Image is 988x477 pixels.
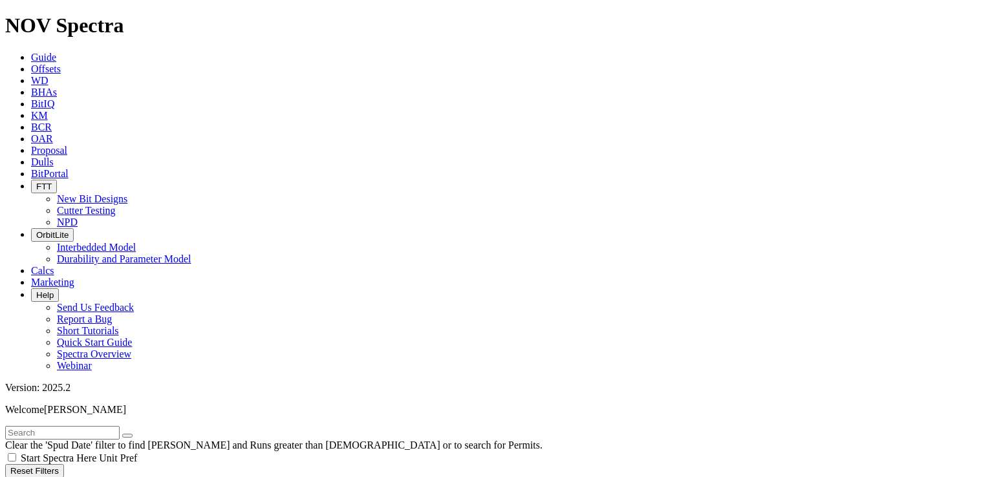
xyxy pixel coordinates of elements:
span: Start Spectra Here [21,452,96,463]
a: Calcs [31,265,54,276]
div: Version: 2025.2 [5,382,983,394]
a: Short Tutorials [57,325,119,336]
a: Dulls [31,156,54,167]
a: Proposal [31,145,67,156]
a: NPD [57,217,78,228]
a: Cutter Testing [57,205,116,216]
input: Search [5,426,120,440]
a: BitPortal [31,168,69,179]
h1: NOV Spectra [5,14,983,37]
a: Marketing [31,277,74,288]
a: Interbedded Model [57,242,136,253]
a: Send Us Feedback [57,302,134,313]
a: WD [31,75,48,86]
button: Help [31,288,59,302]
a: Webinar [57,360,92,371]
a: Durability and Parameter Model [57,253,191,264]
p: Welcome [5,404,983,416]
button: OrbitLite [31,228,74,242]
button: FTT [31,180,57,193]
span: OrbitLite [36,230,69,240]
span: [PERSON_NAME] [44,404,126,415]
a: BCR [31,122,52,132]
a: BHAs [31,87,57,98]
a: BitIQ [31,98,54,109]
input: Start Spectra Here [8,453,16,461]
a: Offsets [31,63,61,74]
a: Report a Bug [57,313,112,324]
a: New Bit Designs [57,193,127,204]
span: Unit Pref [99,452,137,463]
a: KM [31,110,48,121]
a: OAR [31,133,53,144]
span: Clear the 'Spud Date' filter to find [PERSON_NAME] and Runs greater than [DEMOGRAPHIC_DATA] or to... [5,440,542,450]
span: Help [36,290,54,300]
span: FTT [36,182,52,191]
a: Guide [31,52,56,63]
a: Quick Start Guide [57,337,132,348]
a: Spectra Overview [57,348,131,359]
